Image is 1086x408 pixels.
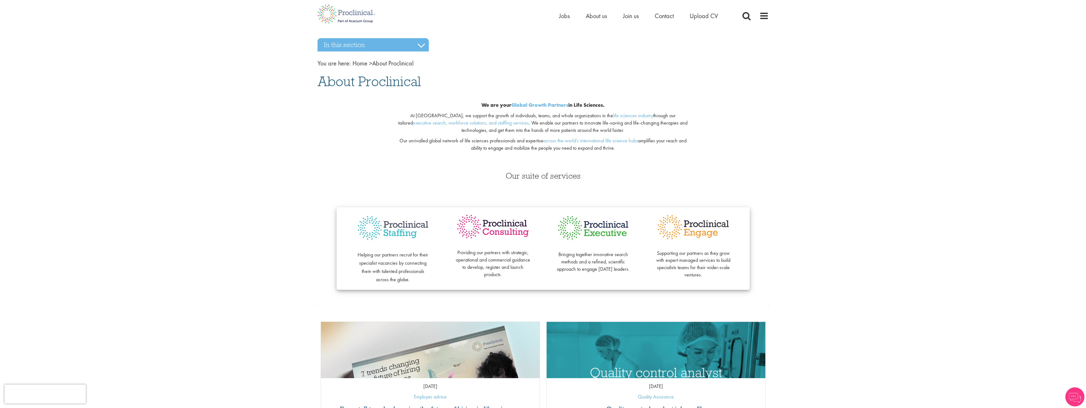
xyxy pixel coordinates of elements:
[543,137,638,144] a: across the world's international life science hubs
[318,38,429,51] h3: In this section
[482,102,604,108] b: We are your in Life Sciences.
[413,119,529,126] a: executive search, workforce solutions, and staffing services
[511,102,568,108] a: Global Growth Partners
[456,242,530,278] p: Providing our partners with strategic, operational and commercial guidance to develop, register a...
[318,73,421,90] span: About Proclinical
[586,12,607,20] a: About us
[547,322,765,378] a: Link to a post
[638,393,674,400] a: Quality Assurance
[613,112,653,119] a: life sciences industry
[318,59,351,67] span: You are here:
[352,59,367,67] a: breadcrumb link to Home
[321,322,540,378] a: Link to a post
[456,214,530,240] img: Proclinical Consulting
[623,12,639,20] a: Join us
[356,214,430,242] img: Proclinical Staffing
[318,172,769,180] h3: Our suite of services
[690,12,718,20] a: Upload CV
[414,393,447,400] a: Employer advice
[352,59,413,67] span: About Proclinical
[655,12,674,20] a: Contact
[656,242,731,279] p: Supporting our partners as they grow with expert managed services to build specialists teams for ...
[358,251,428,283] span: Helping our partners recruit for their specialist vacancies by connecting them with talented prof...
[1065,387,1084,406] img: Chatbot
[4,384,86,404] iframe: reCAPTCHA
[394,112,692,134] p: At [GEOGRAPHIC_DATA], we support the growth of individuals, teams, and whole organizations in the...
[547,383,765,390] p: [DATE]
[559,12,570,20] a: Jobs
[656,214,731,241] img: Proclinical Engage
[369,59,372,67] span: >
[394,137,692,152] p: Our unrivalled global network of life sciences professionals and expertise amplifies your reach a...
[556,214,631,242] img: Proclinical Executive
[556,244,631,273] p: Bringing together innovative search methods and a refined, scientific approach to engage [DATE] l...
[321,383,540,390] p: [DATE]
